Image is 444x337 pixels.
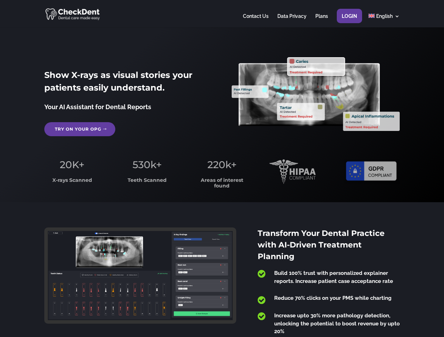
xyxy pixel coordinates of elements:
[45,7,101,21] img: CheckDent AI
[258,269,265,278] span: 
[258,312,265,321] span: 
[376,13,393,19] span: English
[274,312,400,335] span: Increase upto 30% more pathology detection, unlocking the potential to boost revenue by upto 20%
[207,159,237,171] span: 220k+
[44,69,212,98] h2: Show X-rays as visual stories your patients easily understand.
[342,14,357,27] a: Login
[368,14,400,27] a: English
[277,14,307,27] a: Data Privacy
[44,103,151,111] span: Your AI Assistant for Dental Reports
[274,295,392,301] span: Reduce 70% clicks on your PMS while charting
[133,159,162,171] span: 530k+
[274,270,393,284] span: Build 100% trust with personalized explainer reports. Increase patient case acceptance rate
[60,159,84,171] span: 20K+
[258,229,385,261] span: Transform Your Dental Practice with AI-Driven Treatment Planning
[258,296,265,305] span: 
[315,14,328,27] a: Plans
[44,122,115,136] a: Try on your OPG
[232,57,399,131] img: X_Ray_annotated
[243,14,269,27] a: Contact Us
[194,178,250,192] h3: Areas of interest found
